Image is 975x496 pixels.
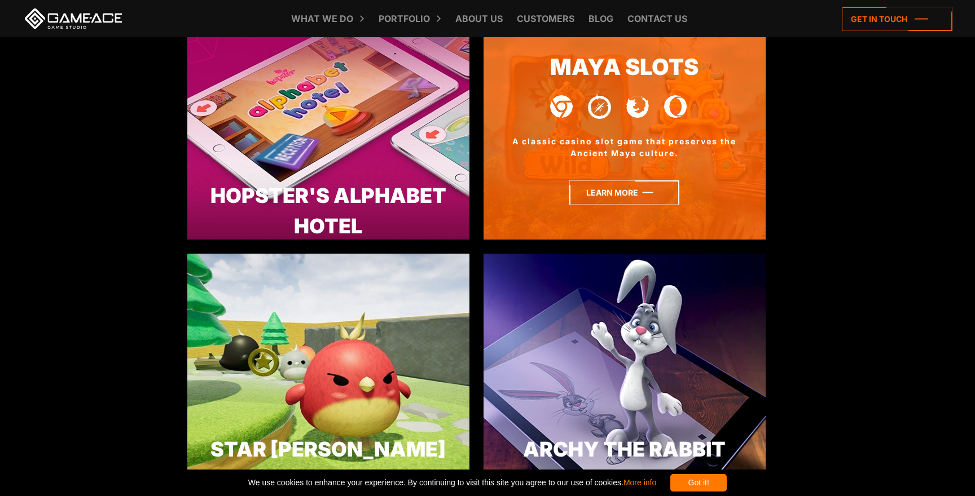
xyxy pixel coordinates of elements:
[842,7,952,31] a: Get in touch
[569,180,679,205] a: Learn more
[626,96,649,118] img: Firefox
[187,180,469,241] div: Hopster's Alphabet Hotel
[484,51,766,84] a: Maya Slots
[187,434,469,464] div: Star [PERSON_NAME]
[623,478,656,487] a: More info
[670,474,727,491] div: Got it!
[664,95,687,118] img: Opera
[484,254,766,493] img: Archy AR game development case study
[588,94,611,119] img: Safari
[484,135,766,159] div: A classic casino slot game that preserves the Ancient Maya culture.
[187,254,469,493] img: Star Archer VR game
[248,474,656,491] span: We use cookies to enhance your experience. By continuing to visit this site you agree to our use ...
[484,434,766,464] div: Archy The Rabbit
[550,95,573,118] img: Chrome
